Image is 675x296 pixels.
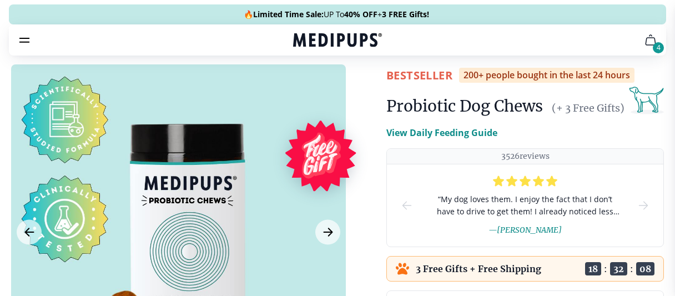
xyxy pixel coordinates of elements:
[315,219,340,244] button: Next Image
[653,42,664,53] div: 4
[459,68,634,83] div: 200+ people bought in the last 24 hours
[416,263,541,274] p: 3 Free Gifts + Free Shipping
[386,68,452,83] span: BestSeller
[400,164,414,247] button: prev-slide
[386,126,497,139] p: View Daily Feeding Guide
[18,33,31,47] button: burger-menu
[610,262,627,275] span: 32
[488,225,562,235] span: — [PERSON_NAME]
[636,262,654,275] span: 08
[630,263,633,274] span: :
[637,164,650,247] button: next-slide
[293,32,382,51] a: Medipups
[552,102,624,114] span: (+ 3 Free Gifts)
[17,219,42,244] button: Previous Image
[386,96,543,116] h1: Probiotic Dog Chews
[431,193,619,218] span: “ My dog loves them. I enjoy the fact that I don’t have to drive to get them! I already noticed l...
[501,151,550,162] p: 3526 reviews
[585,262,601,275] span: 18
[244,9,429,20] span: 🔥 UP To +
[637,27,664,53] button: cart
[604,263,607,274] span: :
